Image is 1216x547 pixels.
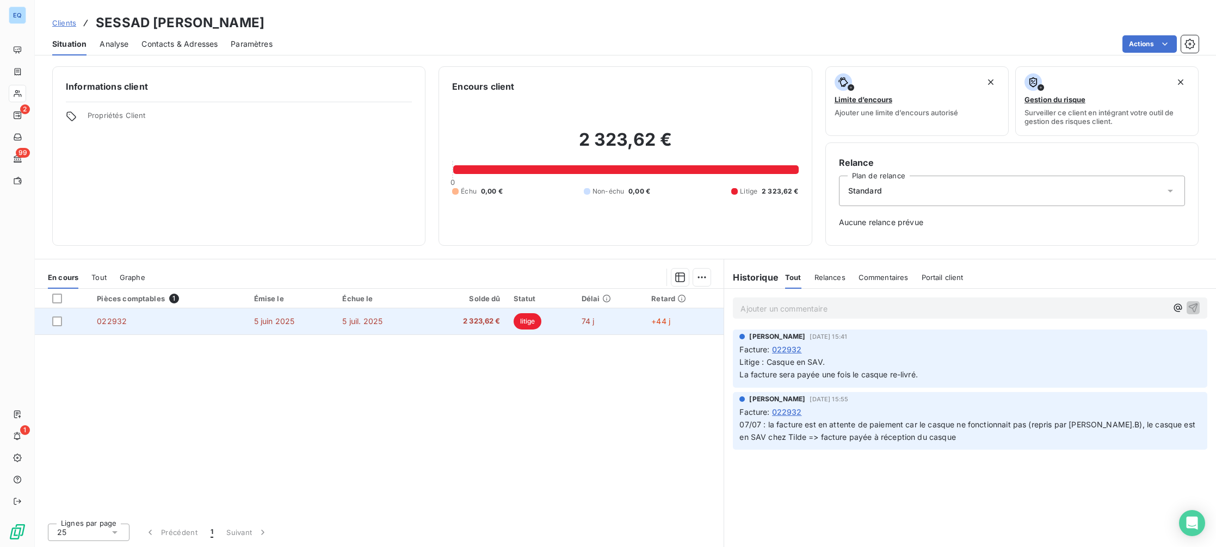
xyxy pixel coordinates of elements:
[91,273,107,282] span: Tout
[582,316,595,326] span: 74 j
[1024,108,1189,126] span: Surveiller ce client en intégrant votre outil de gestion des risques client.
[749,332,805,341] span: [PERSON_NAME]
[724,271,779,284] h6: Historique
[9,150,26,167] a: 99
[839,217,1185,228] span: Aucune relance prévue
[254,316,295,326] span: 5 juin 2025
[211,527,213,538] span: 1
[1122,35,1177,53] button: Actions
[450,178,455,187] span: 0
[772,406,802,418] span: 022932
[120,273,145,282] span: Graphe
[848,185,882,196] span: Standard
[220,521,275,544] button: Suivant
[52,18,76,27] span: Clients
[138,521,204,544] button: Précédent
[461,187,477,196] span: Échu
[814,273,845,282] span: Relances
[57,527,66,538] span: 25
[66,80,412,93] h6: Informations client
[651,316,670,326] span: +44 j
[231,39,273,49] span: Paramètres
[88,111,412,126] span: Propriétés Client
[762,187,799,196] span: 2 323,62 €
[52,17,76,28] a: Clients
[1015,66,1199,136] button: Gestion du risqueSurveiller ce client en intégrant votre outil de gestion des risques client.
[651,294,717,303] div: Retard
[859,273,909,282] span: Commentaires
[452,80,514,93] h6: Encours client
[739,406,769,418] span: Facture :
[839,156,1185,169] h6: Relance
[514,313,542,330] span: litige
[452,129,798,161] h2: 2 323,62 €
[740,187,757,196] span: Litige
[739,357,918,379] span: Litige : Casque en SAV. La facture sera payée une fois le casque re-livré.
[96,13,264,33] h3: SESSAD [PERSON_NAME]
[514,294,569,303] div: Statut
[825,66,1009,136] button: Limite d’encoursAjouter une limite d’encours autorisé
[785,273,801,282] span: Tout
[835,95,892,104] span: Limite d’encours
[16,148,30,158] span: 99
[628,187,650,196] span: 0,00 €
[739,420,1198,442] span: 07/07 : la facture est en attente de paiement car le casque ne fonctionnait pas (repris par [PERS...
[9,7,26,24] div: EQ
[810,333,847,340] span: [DATE] 15:41
[582,294,638,303] div: Délai
[342,316,382,326] span: 5 juil. 2025
[254,294,330,303] div: Émise le
[749,394,805,404] span: [PERSON_NAME]
[772,344,802,355] span: 022932
[739,344,769,355] span: Facture :
[20,104,30,114] span: 2
[141,39,218,49] span: Contacts & Adresses
[48,273,78,282] span: En cours
[1024,95,1085,104] span: Gestion du risque
[204,521,220,544] button: 1
[20,425,30,435] span: 1
[430,294,501,303] div: Solde dû
[342,294,417,303] div: Échue le
[100,39,128,49] span: Analyse
[97,316,127,326] span: 022932
[481,187,503,196] span: 0,00 €
[169,294,179,303] span: 1
[9,523,26,540] img: Logo LeanPay
[922,273,964,282] span: Portail client
[835,108,958,117] span: Ajouter une limite d’encours autorisé
[1179,510,1205,536] div: Open Intercom Messenger
[430,316,501,327] span: 2 323,62 €
[810,396,848,402] span: [DATE] 15:55
[9,107,26,124] a: 2
[97,294,240,303] div: Pièces comptables
[52,39,87,49] span: Situation
[592,187,624,196] span: Non-échu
